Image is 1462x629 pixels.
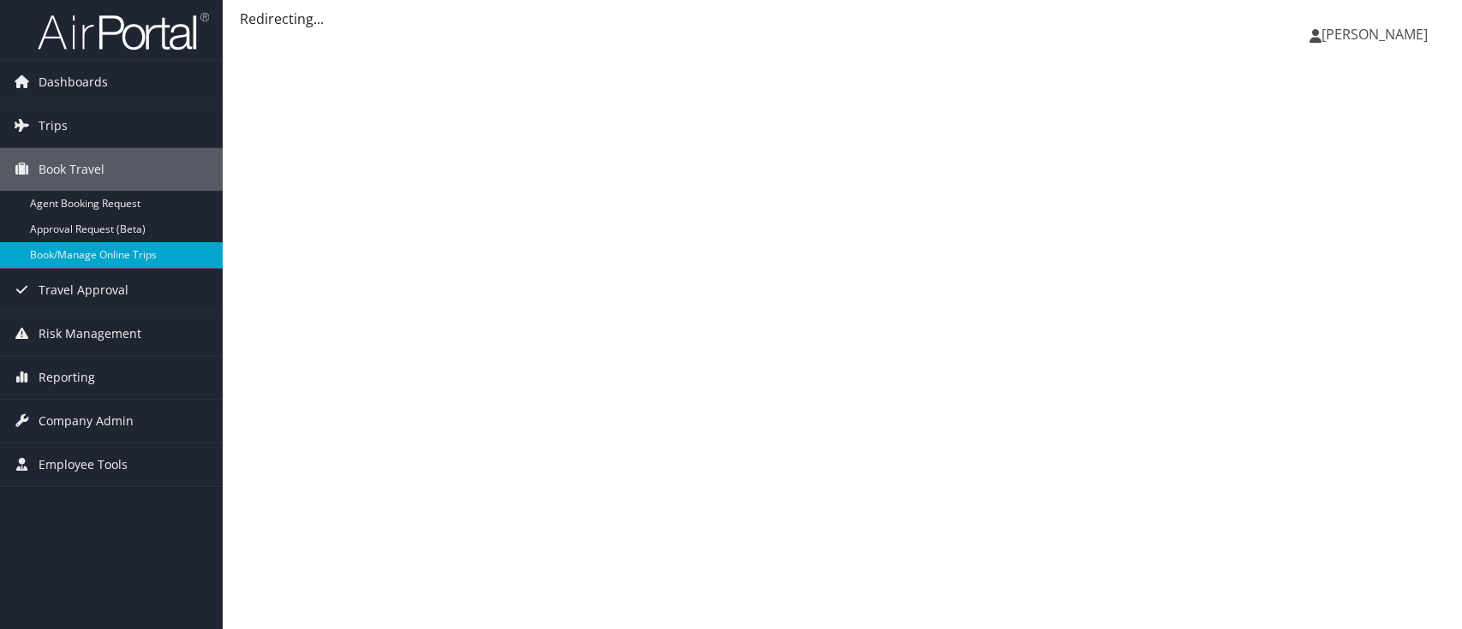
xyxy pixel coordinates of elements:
span: Employee Tools [39,443,128,486]
div: Redirecting... [240,9,1445,29]
a: [PERSON_NAME] [1310,9,1445,60]
span: Travel Approval [39,269,128,312]
span: Risk Management [39,312,141,355]
span: Book Travel [39,148,104,191]
span: Trips [39,104,68,147]
img: airportal-logo.png [38,11,209,51]
span: Reporting [39,356,95,399]
span: Dashboards [39,61,108,104]
span: Company Admin [39,400,134,442]
span: [PERSON_NAME] [1322,25,1428,44]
